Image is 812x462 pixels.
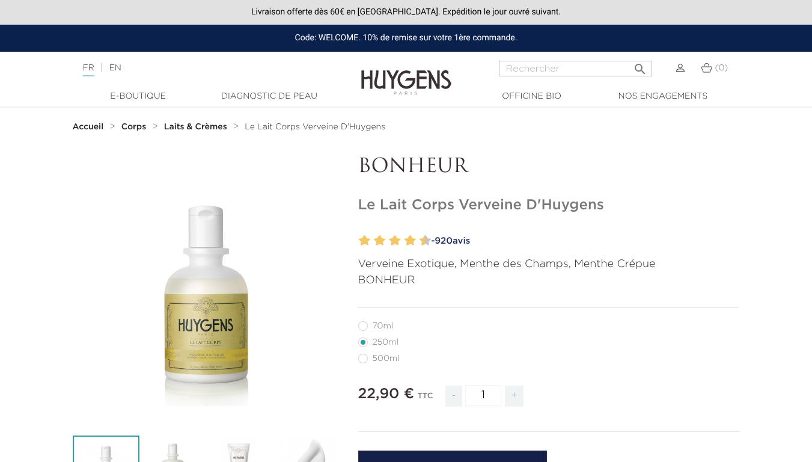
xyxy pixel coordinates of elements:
[358,321,408,331] label: 70ml
[386,232,391,250] label: 5
[376,232,385,250] label: 4
[209,90,329,103] a: Diagnostic de peau
[629,57,651,73] button: 
[715,64,728,72] span: (0)
[358,197,740,214] h1: Le Lait Corps Verveine D'Huygens
[358,354,414,363] label: 500ml
[358,387,414,401] span: 22,90 €
[465,385,501,406] input: Quantité
[73,122,106,132] a: Accueil
[422,232,431,250] label: 10
[417,383,433,416] div: TTC
[371,232,376,250] label: 3
[356,232,361,250] label: 1
[78,90,198,103] a: E-Boutique
[245,123,385,131] span: Le Lait Corps Verveine D'Huygens
[164,122,230,132] a: Laits & Crèmes
[83,64,94,76] a: FR
[505,386,524,407] span: +
[633,58,647,73] i: 
[121,123,147,131] strong: Corps
[358,156,740,179] p: BONHEUR
[245,122,385,132] a: Le Lait Corps Verveine D'Huygens
[603,90,723,103] a: Nos engagements
[358,337,413,347] label: 250ml
[499,61,652,76] input: Rechercher
[164,123,227,131] strong: Laits & Crèmes
[109,64,121,72] a: EN
[392,232,401,250] label: 6
[358,273,740,289] p: BONHEUR
[435,236,453,245] span: 920
[361,232,370,250] label: 2
[427,232,740,250] a: -920avis
[361,51,451,97] img: Huygens
[407,232,416,250] label: 8
[77,61,329,75] div: |
[121,122,149,132] a: Corps
[73,123,104,131] strong: Accueil
[472,90,592,103] a: Officine Bio
[358,256,740,273] p: Verveine Exotique, Menthe des Champs, Menthe Crépue
[417,232,421,250] label: 9
[401,232,406,250] label: 7
[445,386,462,407] span: -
